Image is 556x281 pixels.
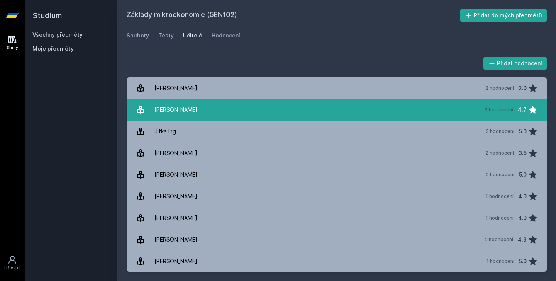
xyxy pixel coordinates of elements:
div: [PERSON_NAME] [154,254,197,269]
div: 4.3 [518,232,527,247]
div: Hodnocení [212,32,240,39]
a: Uživatel [2,251,23,275]
a: Soubory [127,28,149,43]
div: 5.0 [519,254,527,269]
a: [PERSON_NAME] 1 hodnocení 5.0 [127,250,547,272]
div: [PERSON_NAME] [154,189,197,204]
span: Moje předměty [32,45,74,53]
a: Jitka Ing. 3 hodnocení 5.0 [127,121,547,142]
div: 5.0 [519,167,527,182]
a: [PERSON_NAME] 2 hodnocení 2.0 [127,77,547,99]
a: [PERSON_NAME] 1 hodnocení 4.0 [127,186,547,207]
div: 2 hodnocení [486,85,514,91]
div: Soubory [127,32,149,39]
a: [PERSON_NAME] 4 hodnocení 4.3 [127,229,547,250]
div: 4.0 [518,210,527,226]
div: 4 hodnocení [484,237,513,243]
a: [PERSON_NAME] 2 hodnocení 5.0 [127,164,547,186]
div: Jitka Ing. [154,124,178,139]
div: 2 hodnocení [486,150,514,156]
div: [PERSON_NAME] [154,210,197,226]
a: Učitelé [183,28,202,43]
div: 2 hodnocení [486,172,514,178]
div: 1 hodnocení [486,215,514,221]
a: Testy [158,28,174,43]
div: [PERSON_NAME] [154,80,197,96]
div: 1 hodnocení [486,258,514,264]
div: 3 hodnocení [485,107,513,113]
div: 4.7 [518,102,527,118]
a: [PERSON_NAME] 1 hodnocení 4.0 [127,207,547,229]
button: Přidat hodnocení [483,57,547,70]
div: [PERSON_NAME] [154,102,197,118]
div: 4.0 [518,189,527,204]
div: [PERSON_NAME] [154,167,197,182]
h2: Základy mikroekonomie (5EN102) [127,9,460,22]
div: 3 hodnocení [486,128,514,135]
a: [PERSON_NAME] 3 hodnocení 4.7 [127,99,547,121]
div: [PERSON_NAME] [154,145,197,161]
div: Učitelé [183,32,202,39]
div: Uživatel [4,265,20,271]
div: Study [7,45,18,51]
div: 2.0 [519,80,527,96]
a: Všechny předměty [32,31,83,38]
div: [PERSON_NAME] [154,232,197,247]
div: 1 hodnocení [486,193,514,199]
a: Hodnocení [212,28,240,43]
a: [PERSON_NAME] 2 hodnocení 3.5 [127,142,547,164]
a: Study [2,31,23,54]
div: Testy [158,32,174,39]
button: Přidat do mých předmětů [460,9,547,22]
div: 3.5 [519,145,527,161]
div: 5.0 [519,124,527,139]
